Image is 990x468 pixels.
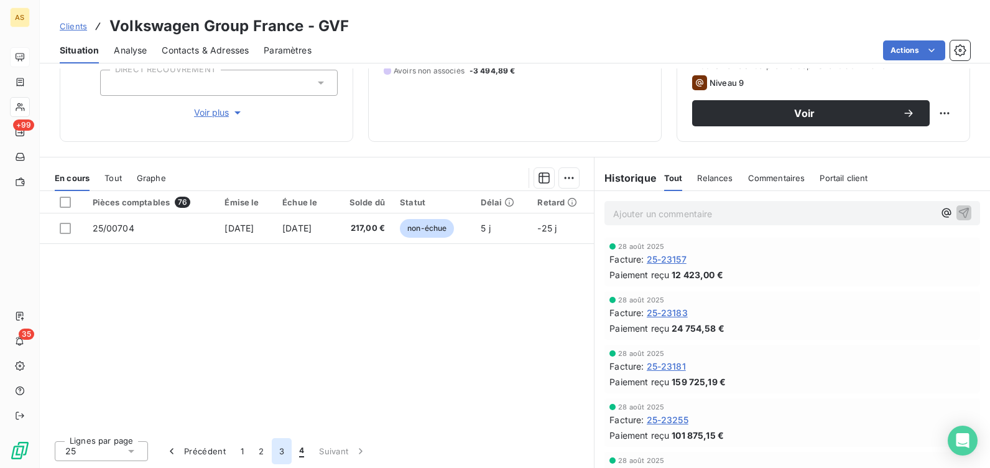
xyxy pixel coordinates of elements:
[948,426,978,456] div: Open Intercom Messenger
[312,438,374,464] button: Suivant
[470,65,516,77] span: -3 494,89 €
[162,44,249,57] span: Contacts & Adresses
[224,223,254,233] span: [DATE]
[647,360,686,373] span: 25-23181
[93,197,210,208] div: Pièces comptables
[594,171,657,185] h6: Historique
[618,457,664,464] span: 28 août 2025
[13,119,34,131] span: +99
[100,106,338,119] button: Voir plus
[537,197,586,207] div: Retard
[299,445,304,457] span: 4
[394,65,465,77] span: Avoirs non associés
[158,438,233,464] button: Précédent
[19,329,34,340] span: 35
[60,21,87,31] span: Clients
[93,223,134,233] span: 25/00704
[10,441,30,461] img: Logo LeanPay
[672,429,724,442] span: 101 875,15 €
[400,219,454,238] span: non-échue
[609,360,644,373] span: Facture :
[272,438,292,464] button: 3
[10,7,30,27] div: AS
[618,296,664,304] span: 28 août 2025
[137,173,166,183] span: Graphe
[481,197,522,207] div: Délai
[60,20,87,32] a: Clients
[609,268,669,281] span: Paiement reçu
[609,375,669,388] span: Paiement reçu
[282,223,312,233] span: [DATE]
[707,108,902,118] span: Voir
[194,106,244,119] span: Voir plus
[224,197,267,207] div: Émise le
[697,173,733,183] span: Relances
[341,197,385,207] div: Solde dû
[618,350,664,357] span: 28 août 2025
[481,223,490,233] span: 5 j
[111,77,121,88] input: Ajouter une valeur
[748,173,805,183] span: Commentaires
[609,306,644,319] span: Facture :
[264,44,312,57] span: Paramètres
[672,375,726,388] span: 159 725,19 €
[65,445,76,457] span: 25
[883,40,945,60] button: Actions
[672,322,724,335] span: 24 754,58 €
[672,268,723,281] span: 12 423,00 €
[251,438,271,464] button: 2
[609,429,669,442] span: Paiement reçu
[647,253,687,266] span: 25-23157
[710,78,744,88] span: Niveau 9
[292,438,312,464] button: 4
[618,403,664,411] span: 28 août 2025
[537,223,557,233] span: -25 j
[647,306,688,319] span: 25-23183
[104,173,122,183] span: Tout
[609,413,644,426] span: Facture :
[282,197,326,207] div: Échue le
[55,173,90,183] span: En cours
[109,15,349,37] h3: Volkswagen Group France - GVF
[664,173,683,183] span: Tout
[609,253,644,266] span: Facture :
[175,197,190,208] span: 76
[820,173,867,183] span: Portail client
[647,413,688,426] span: 25-23255
[692,100,930,126] button: Voir
[233,438,251,464] button: 1
[60,44,99,57] span: Situation
[609,322,669,335] span: Paiement reçu
[341,222,385,235] span: 217,00 €
[114,44,147,57] span: Analyse
[400,197,466,207] div: Statut
[618,243,664,250] span: 28 août 2025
